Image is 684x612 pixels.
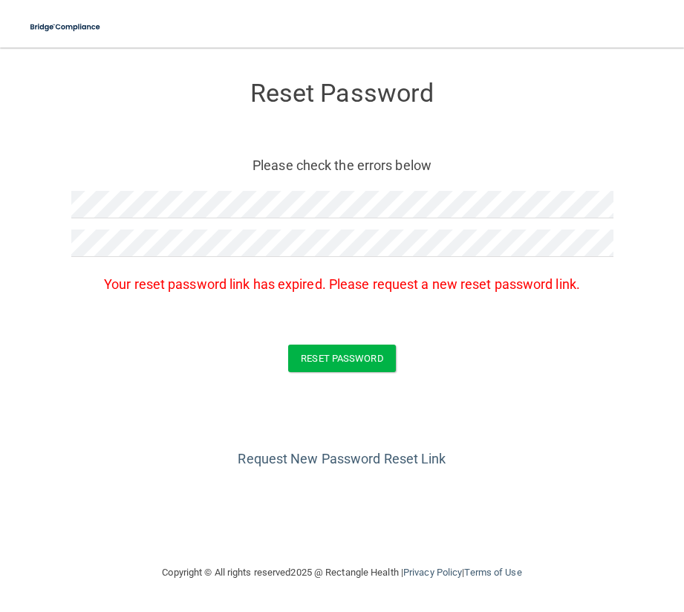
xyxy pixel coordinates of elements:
img: bridge_compliance_login_screen.278c3ca4.svg [22,12,109,42]
p: Please check the errors below [82,153,602,178]
a: Terms of Use [464,567,521,578]
a: Request New Password Reset Link [238,451,446,466]
button: Reset Password [288,345,395,372]
p: Your reset password link has expired. Please request a new reset password link. [71,272,613,296]
div: Copyright © All rights reserved 2025 @ Rectangle Health | | [71,549,613,596]
a: Privacy Policy [403,567,462,578]
h3: Reset Password [71,79,613,107]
